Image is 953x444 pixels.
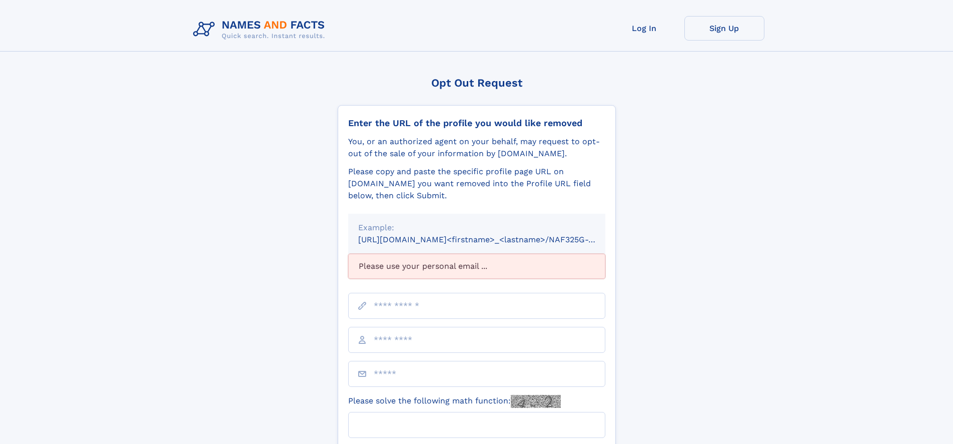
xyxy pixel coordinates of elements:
div: Enter the URL of the profile you would like removed [348,118,605,129]
a: Log In [604,16,684,41]
small: [URL][DOMAIN_NAME]<firstname>_<lastname>/NAF325G-xxxxxxxx [358,235,624,244]
div: Please use your personal email ... [348,254,605,279]
div: Opt Out Request [338,77,616,89]
div: You, or an authorized agent on your behalf, may request to opt-out of the sale of your informatio... [348,136,605,160]
img: Logo Names and Facts [189,16,333,43]
a: Sign Up [684,16,764,41]
div: Please copy and paste the specific profile page URL on [DOMAIN_NAME] you want removed into the Pr... [348,166,605,202]
label: Please solve the following math function: [348,395,561,408]
div: Example: [358,222,595,234]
